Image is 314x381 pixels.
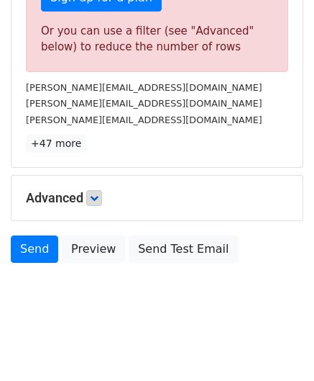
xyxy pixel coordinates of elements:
[41,23,273,55] div: Or you can use a filter (see "Advanced" below) to reduce the number of rows
[62,236,125,263] a: Preview
[129,236,238,263] a: Send Test Email
[26,190,288,206] h5: Advanced
[26,82,262,93] small: [PERSON_NAME][EMAIL_ADDRESS][DOMAIN_NAME]
[26,115,262,125] small: [PERSON_NAME][EMAIL_ADDRESS][DOMAIN_NAME]
[242,312,314,381] iframe: Chat Widget
[26,135,86,153] a: +47 more
[26,98,262,109] small: [PERSON_NAME][EMAIL_ADDRESS][DOMAIN_NAME]
[11,236,58,263] a: Send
